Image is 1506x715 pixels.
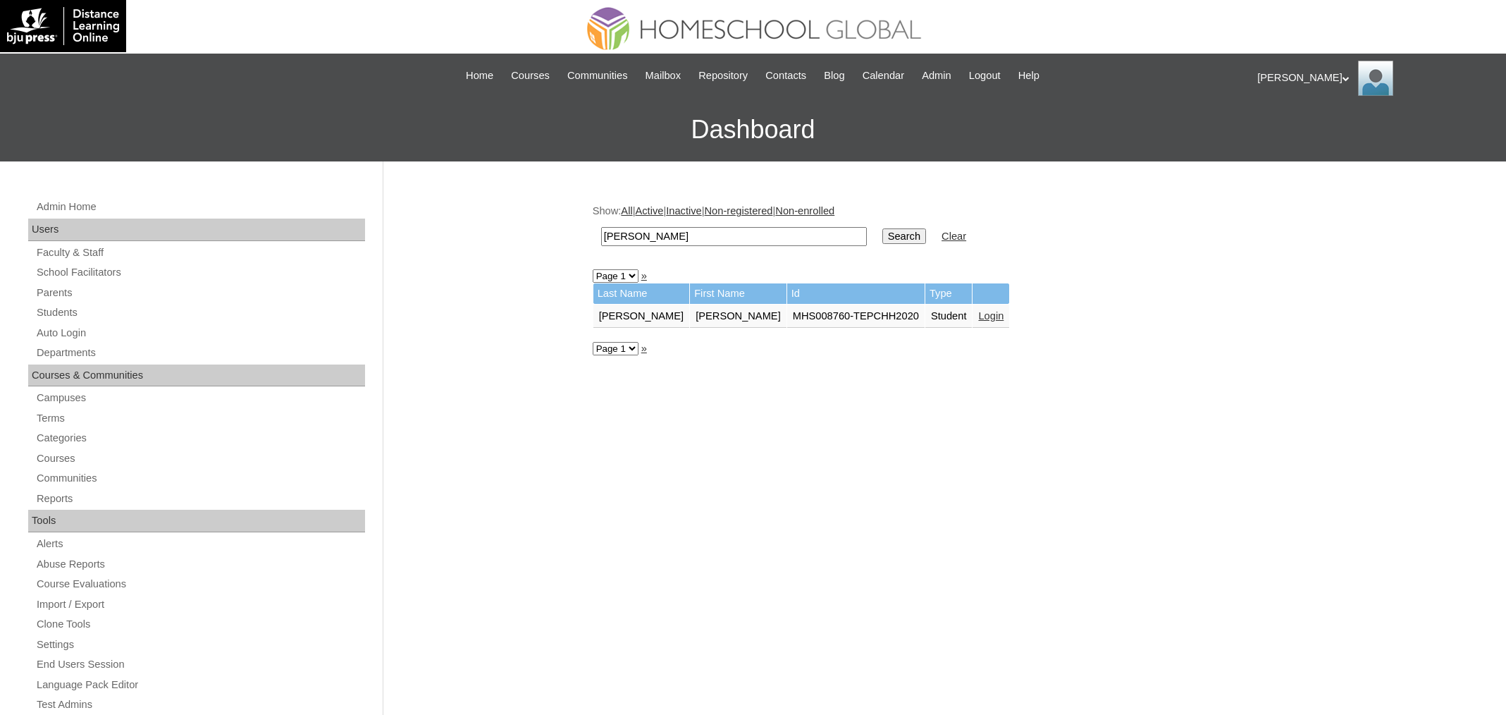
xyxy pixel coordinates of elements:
h3: Dashboard [7,98,1499,161]
a: Active [635,205,663,216]
a: Settings [35,636,365,654]
a: Blog [817,68,851,84]
td: Id [787,283,925,304]
a: Non-registered [705,205,773,216]
div: Users [28,219,365,241]
a: Parents [35,284,365,302]
a: Test Admins [35,696,365,714]
a: End Users Session [35,656,365,673]
a: Communities [35,470,365,487]
td: Type [925,283,973,304]
a: Admin [915,68,958,84]
span: Courses [511,68,550,84]
span: Communities [567,68,628,84]
a: School Facilitators [35,264,365,281]
a: Logout [962,68,1008,84]
a: Contacts [758,68,813,84]
a: Courses [35,450,365,468]
a: Course Evaluations [35,575,365,593]
div: Tools [28,510,365,532]
span: Blog [824,68,844,84]
span: Help [1018,68,1039,84]
input: Search [601,227,867,246]
div: [PERSON_NAME] [1257,61,1492,96]
a: Departments [35,344,365,362]
td: Last Name [593,283,690,304]
span: Admin [922,68,951,84]
a: Repository [691,68,755,84]
a: Import / Export [35,596,365,613]
a: Clear [942,231,966,242]
img: Ariane Ebuen [1358,61,1393,96]
div: Show: | | | | [593,204,1290,254]
a: Alerts [35,535,365,553]
a: Auto Login [35,324,365,342]
a: Terms [35,410,365,427]
a: Campuses [35,389,365,407]
a: Help [1011,68,1047,84]
td: MHS008760-TEPCHH2020 [787,305,925,329]
span: Logout [969,68,1001,84]
a: Admin Home [35,198,365,216]
a: » [641,343,647,354]
a: » [641,270,647,281]
span: Mailbox [646,68,681,84]
a: All [621,205,632,216]
a: Communities [560,68,635,84]
span: Repository [698,68,748,84]
input: Search [882,228,926,244]
a: Courses [504,68,557,84]
a: Abuse Reports [35,556,365,573]
a: Non-enrolled [775,205,834,216]
a: Language Pack Editor [35,676,365,694]
td: [PERSON_NAME] [690,305,786,329]
div: Courses & Communities [28,365,365,387]
span: Calendar [863,68,904,84]
td: First Name [690,283,786,304]
a: Login [978,310,1004,322]
a: Clone Tools [35,616,365,633]
span: Home [466,68,493,84]
img: logo-white.png [7,7,119,45]
a: Faculty & Staff [35,244,365,262]
a: Students [35,304,365,322]
td: Student [925,305,973,329]
td: [PERSON_NAME] [593,305,690,329]
a: Home [459,68,500,84]
a: Reports [35,490,365,508]
a: Calendar [856,68,911,84]
a: Categories [35,429,365,447]
span: Contacts [765,68,806,84]
a: Inactive [666,205,702,216]
a: Mailbox [638,68,689,84]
